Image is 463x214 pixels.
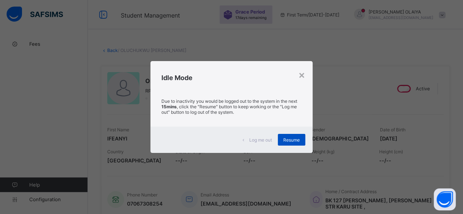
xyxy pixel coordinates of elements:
p: Due to inactivity you would be logged out to the system in the next , click the "Resume" button t... [161,98,302,115]
h2: Idle Mode [161,74,302,82]
span: Resume [283,137,300,143]
div: × [298,68,305,81]
strong: 15mins [161,104,177,109]
button: Open asap [434,188,456,210]
span: Log me out [249,137,272,143]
